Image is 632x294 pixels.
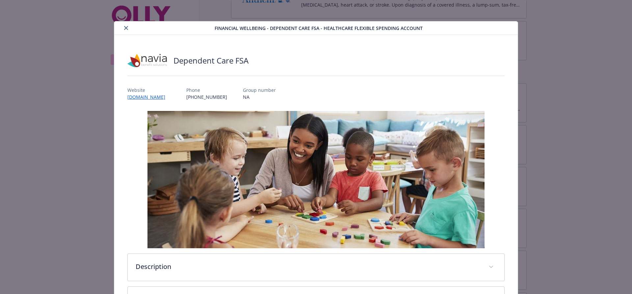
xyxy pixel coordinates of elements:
[136,262,481,272] p: Description
[173,55,249,66] h2: Dependent Care FSA
[128,254,505,281] div: Description
[147,111,485,248] img: banner
[243,94,276,100] p: NA
[186,94,227,100] p: [PHONE_NUMBER]
[243,87,276,94] p: Group number
[127,87,171,94] p: Website
[127,94,171,100] a: [DOMAIN_NAME]
[127,51,167,70] img: Navia Benefit Solutions
[122,24,130,32] button: close
[215,25,423,32] span: Financial Wellbeing - Dependent Care FSA - Healthcare Flexible Spending Account
[186,87,227,94] p: Phone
